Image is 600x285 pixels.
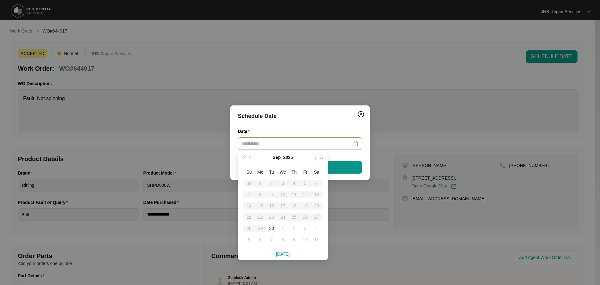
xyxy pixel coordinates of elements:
[266,166,277,178] th: Tu
[300,166,311,178] th: Fr
[311,166,322,178] th: Sa
[277,223,288,234] td: 2025-10-01
[257,236,264,243] div: 6
[255,234,266,245] td: 2025-10-06
[302,236,309,243] div: 10
[255,166,266,178] th: Mo
[238,128,252,135] label: Date
[313,225,320,232] div: 4
[302,225,309,232] div: 3
[243,166,255,178] th: Su
[268,225,275,232] div: 30
[245,236,253,243] div: 5
[300,234,311,245] td: 2025-10-10
[266,223,277,234] td: 2025-09-30
[288,166,300,178] th: Th
[268,236,275,243] div: 7
[313,236,320,243] div: 11
[277,166,288,178] th: We
[242,140,351,147] input: Date
[311,234,322,245] td: 2025-10-11
[279,236,287,243] div: 8
[273,151,281,164] button: Sep
[279,225,287,232] div: 1
[290,236,298,243] div: 9
[283,151,293,164] button: 2025
[288,223,300,234] td: 2025-10-02
[266,234,277,245] td: 2025-10-07
[311,223,322,234] td: 2025-10-04
[276,252,290,257] a: [DATE]
[238,112,362,120] div: Schedule Date
[243,234,255,245] td: 2025-10-05
[357,110,365,118] img: closeCircle
[290,225,298,232] div: 2
[277,234,288,245] td: 2025-10-08
[300,223,311,234] td: 2025-10-03
[356,109,366,119] button: Close
[288,234,300,245] td: 2025-10-09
